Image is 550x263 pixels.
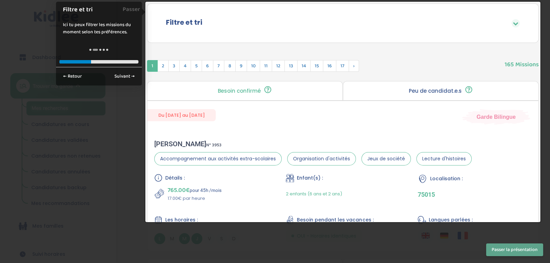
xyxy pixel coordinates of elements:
a: Suivant → [111,71,138,82]
a: ← Retour [59,71,86,82]
h1: Filtre et tri [63,5,128,14]
div: Ici tu peux filtrer les missions du moment selon tes préférences. [56,14,142,43]
label: Filtre et tri [166,17,202,27]
a: Passer [123,2,140,17]
button: Passer la présentation [486,243,543,256]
